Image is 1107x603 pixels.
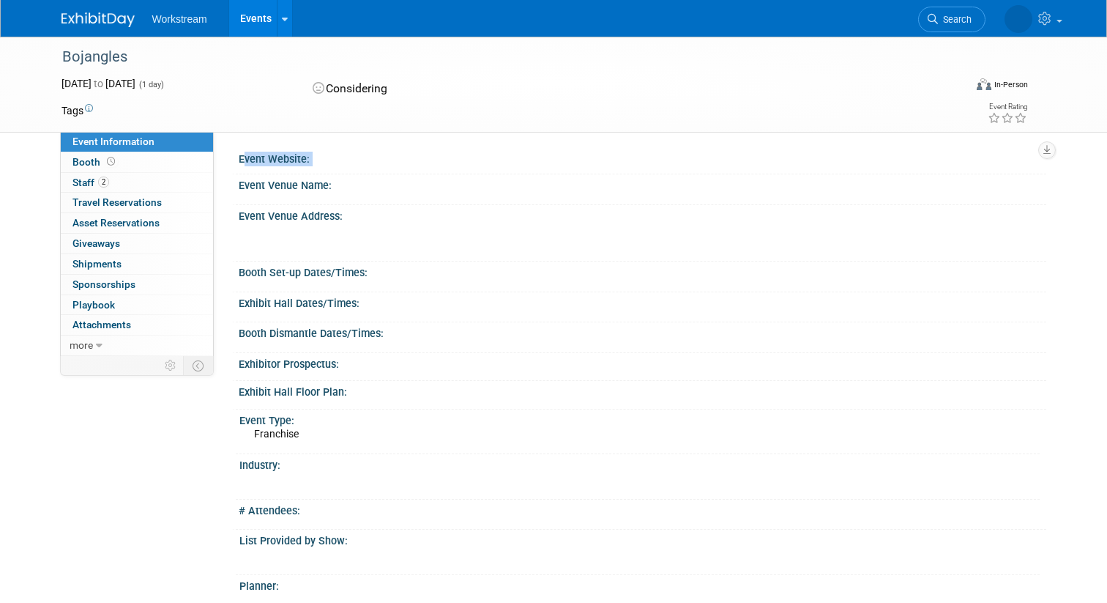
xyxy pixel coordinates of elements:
div: Exhibitor Prospectus: [239,353,1046,371]
span: Workstream [152,13,207,25]
span: more [70,339,93,351]
img: Format-Inperson.png [977,78,991,90]
div: Event Rating [988,103,1027,111]
a: more [61,336,213,355]
span: Search [938,14,972,25]
img: Jean Rocha [1004,5,1032,33]
span: to [92,78,105,89]
div: Event Type: [239,410,1040,428]
div: Event Format [885,76,1028,98]
td: Toggle Event Tabs [183,356,213,375]
span: Event Information [72,136,154,147]
span: Staff [72,177,109,188]
div: Planner: [239,575,1040,593]
div: Event Venue Address: [239,205,1046,223]
td: Tags [61,103,93,118]
a: Playbook [61,295,213,315]
span: Shipments [72,258,122,270]
div: In-Person [994,79,1028,90]
span: Franchise [254,428,299,440]
div: List Provided by Show: [239,530,1040,548]
span: Asset Reservations [72,217,160,229]
td: Personalize Event Tab Strip [158,356,184,375]
a: Booth [61,152,213,172]
a: Search [918,7,985,32]
a: Shipments [61,254,213,274]
div: Exhibit Hall Dates/Times: [239,292,1046,311]
span: Sponsorships [72,278,135,290]
div: Event Website: [239,148,1046,166]
a: Giveaways [61,234,213,254]
span: Attachments [72,319,131,330]
div: Considering [308,76,616,102]
div: Industry: [239,454,1040,473]
a: Sponsorships [61,275,213,295]
span: Booth not reserved yet [104,156,118,167]
div: Event Venue Name: [239,174,1046,193]
span: Travel Reservations [72,196,162,208]
span: Playbook [72,299,115,311]
div: Exhibit Hall Floor Plan: [239,381,1046,399]
span: (1 day) [138,80,164,89]
a: Travel Reservations [61,193,213,212]
span: 2 [98,177,109,188]
div: Booth Set-up Dates/Times: [239,262,1046,280]
div: # Attendees: [239,500,1046,518]
a: Event Information [61,132,213,152]
a: Staff2 [61,173,213,193]
img: ExhibitDay [61,12,135,27]
div: Bojangles [57,44,946,70]
span: [DATE] [DATE] [61,78,135,89]
div: Booth Dismantle Dates/Times: [239,322,1046,341]
span: Booth [72,156,118,168]
a: Asset Reservations [61,213,213,233]
a: Attachments [61,315,213,335]
span: Giveaways [72,237,120,249]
